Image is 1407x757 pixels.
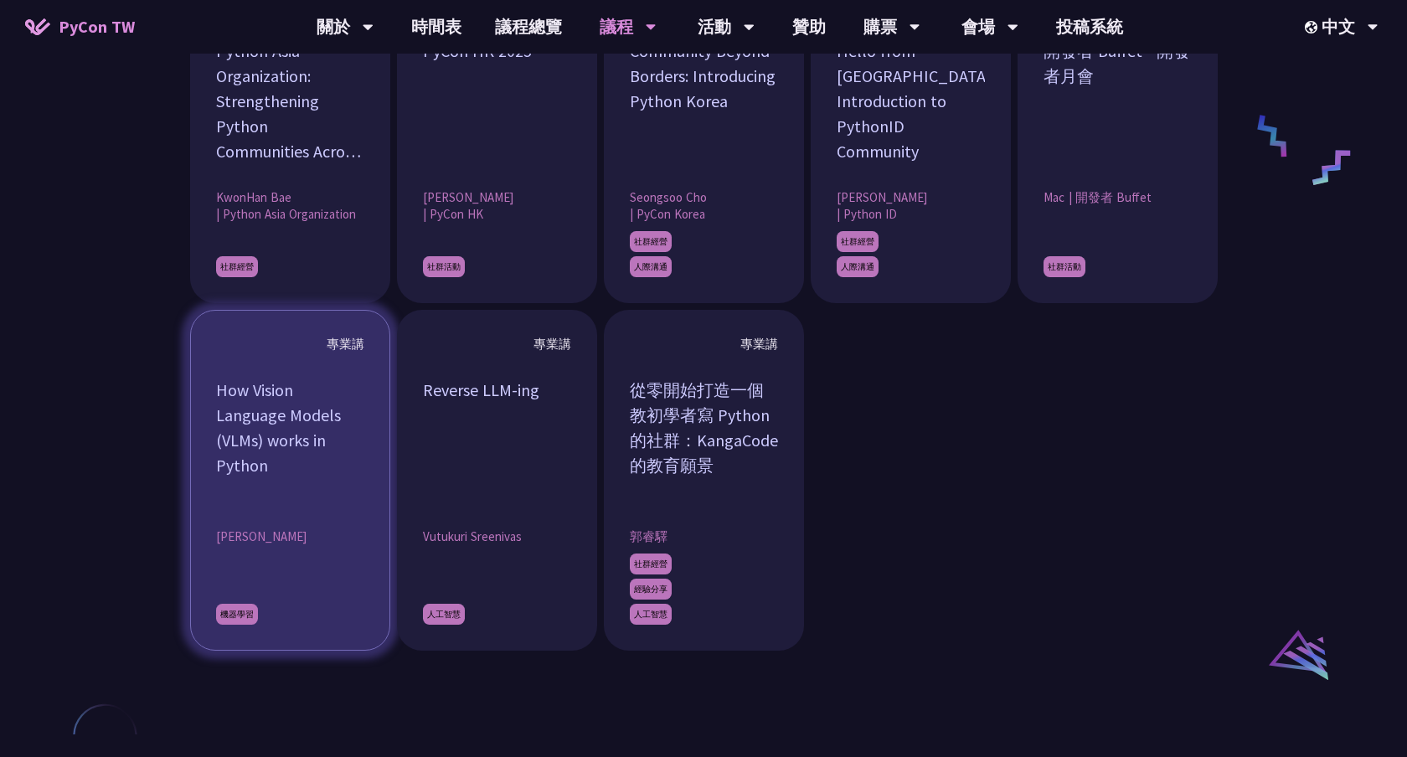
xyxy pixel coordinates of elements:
[1044,39,1192,164] div: 開發者 Buffet - 開發者月會
[216,336,364,353] div: 專業講
[1044,189,1064,206] span: Mac
[837,206,897,223] span: | Python ID
[630,554,672,574] span: 社群經營
[423,336,571,353] div: 專業講
[630,39,778,164] div: Community Beyond Borders: Introducing Python Korea
[8,6,152,48] a: PyCon TW
[423,256,465,277] span: 社群活動
[423,528,522,545] span: Vutukuri Sreenivas
[630,206,705,223] span: | PyCon Korea
[1305,21,1322,33] img: Locale Icon
[423,39,571,164] div: PyCon HK 2025
[630,378,778,503] div: 從零開始打造一個教初學者寫 Python 的社群：KangaCode 的教育願景
[630,189,707,206] span: Seongsoo Cho
[423,189,513,206] span: [PERSON_NAME]
[423,604,465,625] span: 人工智慧
[59,14,135,39] span: PyCon TW
[216,189,291,206] span: KwonHan Bae
[630,256,672,277] span: 人際溝通
[216,256,258,277] span: 社群經營
[837,231,879,252] span: 社群經營
[216,206,356,223] span: | Python Asia Organization
[630,231,672,252] span: 社群經營
[837,256,879,277] span: 人際溝通
[1044,256,1085,277] span: 社群活動
[630,604,672,625] span: 人工智慧
[630,336,778,353] div: 專業講
[216,528,307,545] span: [PERSON_NAME]
[837,189,927,206] span: [PERSON_NAME]
[423,206,483,223] span: | PyCon HK
[630,579,672,600] span: 經驗分享
[25,18,50,35] img: Home icon of PyCon TW 2025
[423,378,571,503] div: Reverse LLM-ing
[216,378,364,503] div: How Vision Language Models (VLMs) works in Python
[216,39,364,164] div: Python Asia Organization: Strengthening Python Communities Across [GEOGRAPHIC_DATA]
[837,39,985,164] div: Hello from [GEOGRAPHIC_DATA]! Introduction to PythonID Community
[630,528,667,545] span: 郭睿驛
[216,604,258,625] span: 機器學習
[1069,189,1152,206] span: | 開發者 Buffet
